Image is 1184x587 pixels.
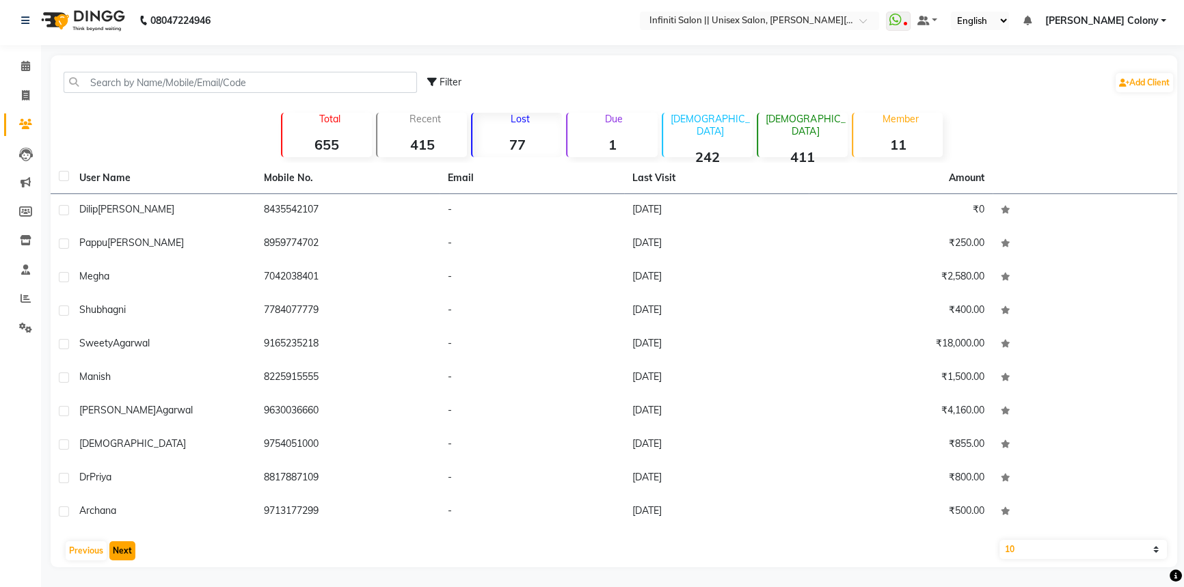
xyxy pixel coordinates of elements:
th: User Name [71,163,256,194]
span: [PERSON_NAME] [107,236,184,249]
td: - [440,428,624,462]
strong: 1 [567,136,657,153]
td: - [440,228,624,261]
p: [DEMOGRAPHIC_DATA] [669,113,753,137]
span: [PERSON_NAME] [98,203,174,215]
span: [PERSON_NAME] Colony [1045,14,1158,28]
p: Lost [478,113,562,125]
td: 9630036660 [256,395,440,428]
th: Email [440,163,624,194]
td: 8435542107 [256,194,440,228]
td: ₹4,160.00 [809,395,993,428]
span: Dilip [79,203,98,215]
td: ₹800.00 [809,462,993,495]
p: Total [288,113,372,125]
td: 7042038401 [256,261,440,295]
span: Dr [79,471,90,483]
p: Due [570,113,657,125]
span: Agarwal [113,337,150,349]
span: Pappu [79,236,107,249]
strong: 655 [282,136,372,153]
span: [DEMOGRAPHIC_DATA] [79,437,186,450]
td: [DATE] [624,428,809,462]
td: - [440,295,624,328]
td: - [440,462,624,495]
p: Recent [383,113,467,125]
td: - [440,194,624,228]
td: ₹0 [809,194,993,228]
td: 9713177299 [256,495,440,529]
th: Mobile No. [256,163,440,194]
td: - [440,395,624,428]
td: [DATE] [624,295,809,328]
p: [DEMOGRAPHIC_DATA] [764,113,848,137]
td: - [440,261,624,295]
span: Sweety [79,337,113,349]
td: ₹400.00 [809,295,993,328]
strong: 411 [758,148,848,165]
td: ₹18,000.00 [809,328,993,361]
strong: 242 [663,148,753,165]
span: Agarwal [156,404,193,416]
td: 9754051000 [256,428,440,462]
td: [DATE] [624,328,809,361]
img: logo [35,1,129,40]
input: Search by Name/Mobile/Email/Code [64,72,417,93]
button: Next [109,541,135,560]
td: [DATE] [624,395,809,428]
span: Filter [440,76,461,88]
td: - [440,495,624,529]
span: [PERSON_NAME] [79,404,156,416]
b: 08047224946 [150,1,211,40]
td: [DATE] [624,261,809,295]
td: [DATE] [624,462,809,495]
p: Member [859,113,943,125]
td: ₹500.00 [809,495,993,529]
span: Manish [79,370,111,383]
td: - [440,361,624,395]
td: [DATE] [624,194,809,228]
td: - [440,328,624,361]
a: Add Client [1116,73,1173,92]
span: Megha [79,270,109,282]
td: 9165235218 [256,328,440,361]
span: Archana [79,504,116,517]
td: ₹1,500.00 [809,361,993,395]
td: [DATE] [624,495,809,529]
td: 8959774702 [256,228,440,261]
strong: 11 [853,136,943,153]
td: 8225915555 [256,361,440,395]
td: 7784077779 [256,295,440,328]
td: 8817887109 [256,462,440,495]
span: Shubhagni [79,303,126,316]
span: Priya [90,471,111,483]
strong: 77 [472,136,562,153]
td: ₹2,580.00 [809,261,993,295]
td: ₹250.00 [809,228,993,261]
td: [DATE] [624,361,809,395]
button: Previous [66,541,107,560]
th: Last Visit [624,163,809,194]
th: Amount [941,163,993,193]
td: [DATE] [624,228,809,261]
td: ₹855.00 [809,428,993,462]
strong: 415 [377,136,467,153]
